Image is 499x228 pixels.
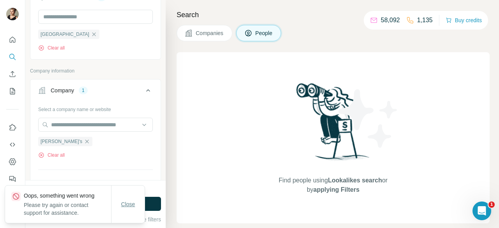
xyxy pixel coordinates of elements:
[30,81,161,103] button: Company1
[488,201,495,208] span: 1
[38,152,65,159] button: Clear all
[333,83,403,154] img: Surfe Illustration - Stars
[293,81,374,168] img: Surfe Illustration - Woman searching with binoculars
[313,186,359,193] span: applying Filters
[328,177,382,184] span: Lookalikes search
[446,15,482,26] button: Buy credits
[417,16,433,25] p: 1,135
[24,192,111,200] p: Oops, something went wrong
[472,201,491,220] iframe: Intercom live chat
[121,200,135,208] span: Close
[30,67,161,74] p: Company information
[51,87,74,94] div: Company
[38,103,153,113] div: Select a company name or website
[6,155,19,169] button: Dashboard
[6,50,19,64] button: Search
[177,9,490,20] h4: Search
[255,29,273,37] span: People
[6,138,19,152] button: Use Surfe API
[6,120,19,134] button: Use Surfe on LinkedIn
[196,29,224,37] span: Companies
[6,84,19,98] button: My lists
[381,16,400,25] p: 58,092
[6,172,19,186] button: Feedback
[24,201,111,217] p: Please try again or contact support for assistance.
[41,31,89,38] span: [GEOGRAPHIC_DATA]
[271,176,395,194] span: Find people using or by
[6,67,19,81] button: Enrich CSV
[6,8,19,20] img: Avatar
[116,197,141,211] button: Close
[79,87,88,94] div: 1
[41,138,82,145] span: [PERSON_NAME]'s
[38,44,65,51] button: Clear all
[6,33,19,47] button: Quick start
